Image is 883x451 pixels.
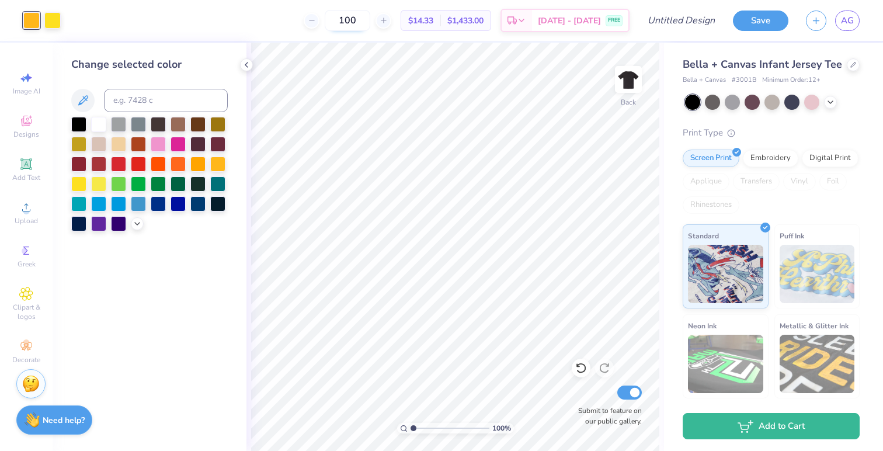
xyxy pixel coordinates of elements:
strong: Need help? [43,415,85,426]
span: $1,433.00 [447,15,484,27]
div: Digital Print [802,150,858,167]
span: Minimum Order: 12 + [762,75,821,85]
span: $14.33 [408,15,433,27]
div: Transfers [733,173,780,190]
span: AG [841,14,854,27]
div: Screen Print [683,150,739,167]
div: Rhinestones [683,196,739,214]
button: Save [733,11,788,31]
span: Clipart & logos [6,303,47,321]
img: Standard [688,245,763,303]
img: Metallic & Glitter Ink [780,335,855,393]
label: Submit to feature on our public gallery. [572,405,642,426]
div: Vinyl [783,173,816,190]
span: Neon Ink [688,320,717,332]
span: [DATE] - [DATE] [538,15,601,27]
span: Decorate [12,355,40,365]
span: Puff Ink [780,230,804,242]
div: Foil [819,173,847,190]
a: AG [835,11,860,31]
span: 100 % [492,423,511,433]
div: Change selected color [71,57,228,72]
span: Bella + Canvas [683,75,726,85]
span: Bella + Canvas Infant Jersey Tee [683,57,842,71]
img: Neon Ink [688,335,763,393]
div: Print Type [683,126,860,140]
span: Standard [688,230,719,242]
input: e.g. 7428 c [104,89,228,112]
div: Applique [683,173,729,190]
img: Back [617,68,640,91]
span: Add Text [12,173,40,182]
span: Greek [18,259,36,269]
img: Puff Ink [780,245,855,303]
div: Embroidery [743,150,798,167]
span: FREE [608,16,620,25]
span: Upload [15,216,38,225]
span: Metallic & Glitter Ink [780,320,849,332]
input: – – [325,10,370,31]
button: Add to Cart [683,413,860,439]
span: Image AI [13,86,40,96]
span: Designs [13,130,39,139]
span: # 3001B [732,75,756,85]
div: Back [621,97,636,107]
input: Untitled Design [638,9,724,32]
